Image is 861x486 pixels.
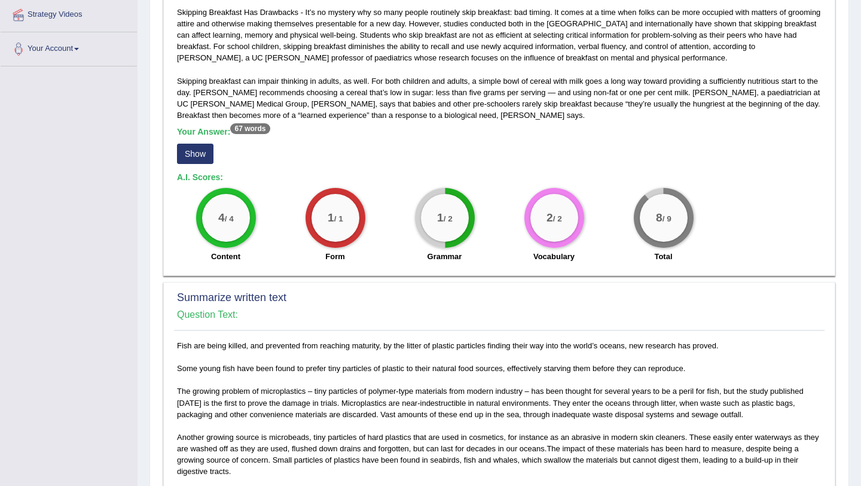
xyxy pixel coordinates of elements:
[177,172,223,182] b: A.I. Scores:
[174,7,825,269] div: Skipping Breakfast Has Drawbacks - It’s no mystery why so many people routinely skip breakfast: b...
[443,215,452,224] small: / 2
[1,32,137,62] a: Your Account
[177,292,822,304] h2: Summarize written text
[533,251,575,262] label: Vocabulary
[218,211,225,224] big: 4
[334,215,343,224] small: / 1
[328,211,334,224] big: 1
[428,251,462,262] label: Grammar
[177,144,213,164] button: Show
[437,211,444,224] big: 1
[656,211,662,224] big: 8
[662,215,671,224] small: / 9
[546,211,553,224] big: 2
[654,251,672,262] label: Total
[325,251,345,262] label: Form
[177,309,822,320] h4: Question Text:
[230,123,270,134] sup: 67 words
[177,127,270,136] b: Your Answer:
[552,215,561,224] small: / 2
[224,215,233,224] small: / 4
[211,251,240,262] label: Content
